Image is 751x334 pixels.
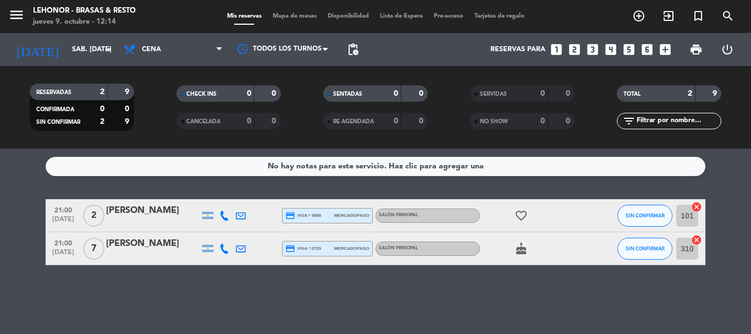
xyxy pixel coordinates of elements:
[623,91,640,97] span: TOTAL
[480,91,507,97] span: SERVIDAS
[186,91,217,97] span: CHECK INS
[622,114,636,128] i: filter_list
[125,88,131,96] strong: 9
[334,245,369,252] span: mercadopago
[721,9,735,23] i: search
[322,13,374,19] span: Disponibilidad
[721,43,734,56] i: power_settings_new
[566,117,572,125] strong: 0
[711,33,743,66] div: LOG OUT
[36,119,80,125] span: SIN CONFIRMAR
[346,43,360,56] span: pending_actions
[285,244,321,254] span: visa * 0739
[617,205,672,227] button: SIN CONFIRMAR
[100,118,104,125] strong: 2
[636,115,721,127] input: Filtrar por nombre...
[285,211,321,221] span: visa * 4888
[567,42,582,57] i: looks_two
[626,212,665,218] span: SIN CONFIRMAR
[540,90,545,97] strong: 0
[247,90,251,97] strong: 0
[8,37,67,62] i: [DATE]
[49,249,77,261] span: [DATE]
[428,13,469,19] span: Pre-acceso
[333,119,374,124] span: RE AGENDADA
[379,213,418,217] span: SALÓN PRINCIPAL
[247,117,251,125] strong: 0
[49,203,77,216] span: 21:00
[222,13,267,19] span: Mis reservas
[267,13,322,19] span: Mapa de mesas
[100,105,104,113] strong: 0
[691,234,702,245] i: cancel
[662,9,675,23] i: exit_to_app
[688,90,692,97] strong: 2
[33,6,136,17] div: Lehonor - Brasas & Resto
[100,88,104,96] strong: 2
[83,238,104,260] span: 7
[33,17,136,28] div: jueves 9. octubre - 12:14
[632,9,645,23] i: add_circle_outline
[285,211,295,221] i: credit_card
[83,205,104,227] span: 2
[272,90,278,97] strong: 0
[334,212,369,219] span: mercadopago
[640,42,654,57] i: looks_6
[374,13,428,19] span: Lista de Espera
[272,117,278,125] strong: 0
[617,238,672,260] button: SIN CONFIRMAR
[102,43,115,56] i: arrow_drop_down
[285,244,295,254] i: credit_card
[469,13,530,19] span: Tarjetas de regalo
[49,236,77,249] span: 21:00
[186,119,220,124] span: CANCELADA
[36,90,71,95] span: RESERVADAS
[691,201,702,212] i: cancel
[566,90,572,97] strong: 0
[125,105,131,113] strong: 0
[333,91,362,97] span: SENTADAS
[106,237,200,251] div: [PERSON_NAME]
[49,216,77,228] span: [DATE]
[490,46,545,53] span: Reservas para
[268,160,484,173] div: No hay notas para este servicio. Haz clic para agregar una
[549,42,564,57] i: looks_one
[394,90,398,97] strong: 0
[604,42,618,57] i: looks_4
[142,46,161,53] span: Cena
[419,117,426,125] strong: 0
[106,204,200,218] div: [PERSON_NAME]
[125,118,131,125] strong: 9
[480,119,508,124] span: NO SHOW
[394,117,398,125] strong: 0
[515,242,528,255] i: cake
[8,7,25,23] i: menu
[626,245,665,251] span: SIN CONFIRMAR
[692,9,705,23] i: turned_in_not
[8,7,25,27] button: menu
[540,117,545,125] strong: 0
[515,209,528,222] i: favorite_border
[689,43,703,56] span: print
[622,42,636,57] i: looks_5
[36,107,74,112] span: CONFIRMADA
[713,90,719,97] strong: 9
[419,90,426,97] strong: 0
[658,42,672,57] i: add_box
[379,246,418,250] span: SALÓN PRINCIPAL
[586,42,600,57] i: looks_3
